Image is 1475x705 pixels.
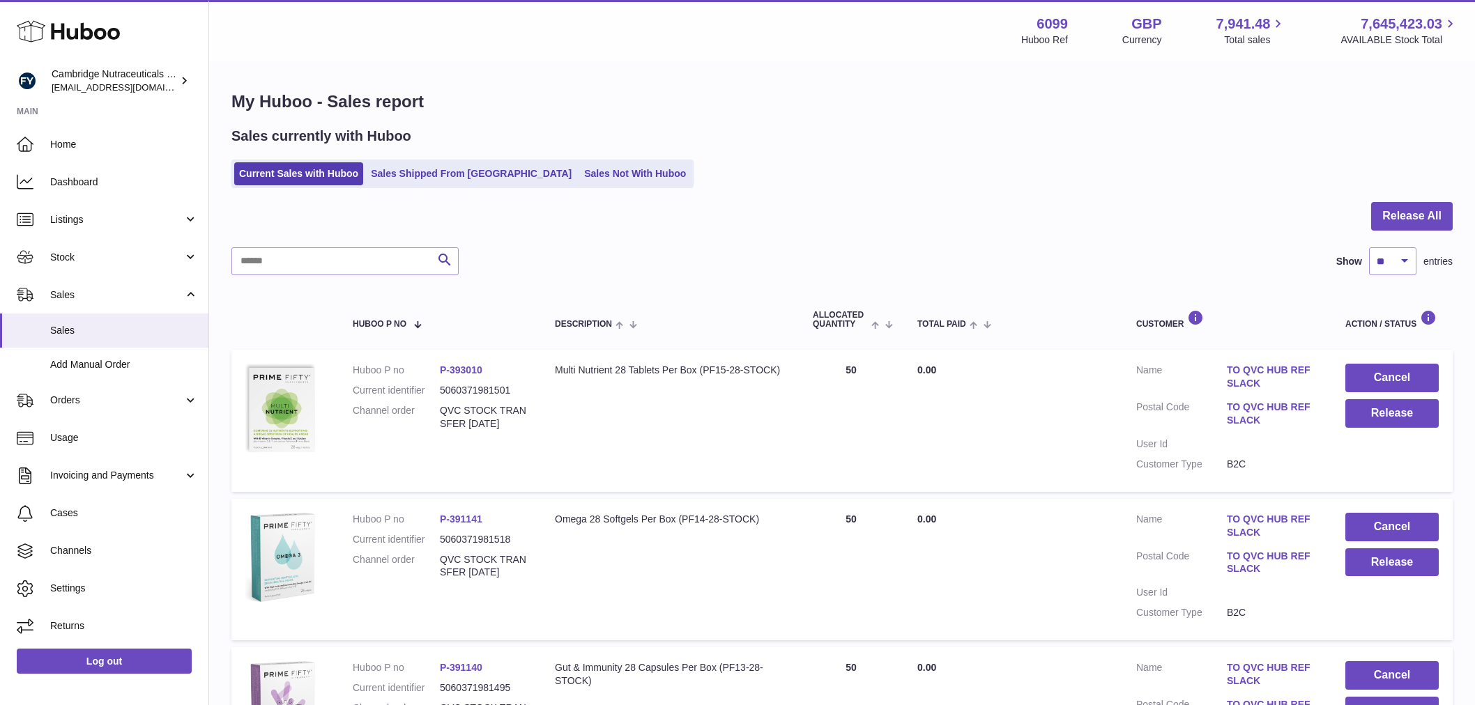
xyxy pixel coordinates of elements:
[1122,33,1162,47] div: Currency
[1136,513,1227,543] dt: Name
[1423,255,1453,268] span: entries
[1345,399,1439,428] button: Release
[799,499,903,640] td: 50
[353,533,440,546] dt: Current identifier
[17,70,38,91] img: huboo@camnutra.com
[1227,458,1317,471] dd: B2C
[17,649,192,674] a: Log out
[1345,310,1439,329] div: Action / Status
[1037,15,1068,33] strong: 6099
[50,431,198,444] span: Usage
[1131,15,1161,33] strong: GBP
[1227,364,1317,390] a: TO QVC HUB REF SLACK
[1224,33,1286,47] span: Total sales
[440,364,482,375] a: P-393010
[353,320,406,329] span: Huboo P no
[440,533,527,546] dd: 5060371981518
[1345,364,1439,392] button: Cancel
[799,350,903,491] td: 50
[917,364,936,375] span: 0.00
[231,127,411,146] h2: Sales currently with Huboo
[234,162,363,185] a: Current Sales with Huboo
[1136,606,1227,619] dt: Customer Type
[366,162,576,185] a: Sales Shipped From [GEOGRAPHIC_DATA]
[555,661,785,688] div: Gut & Immunity 28 Capsules Per Box (PF13-28-STOCK)
[50,469,183,482] span: Invoicing and Payments
[1345,548,1439,577] button: Release
[579,162,691,185] a: Sales Not With Huboo
[1345,513,1439,541] button: Cancel
[353,661,440,674] dt: Huboo P no
[50,138,198,151] span: Home
[440,553,527,580] dd: QVC STOCK TRANSFER [DATE]
[1136,586,1227,599] dt: User Id
[1227,606,1317,619] dd: B2C
[1136,401,1227,431] dt: Postal Code
[1136,310,1317,329] div: Customer
[1216,15,1287,47] a: 7,941.48 Total sales
[917,513,936,525] span: 0.00
[50,288,183,302] span: Sales
[353,404,440,431] dt: Channel order
[555,364,785,377] div: Multi Nutrient 28 Tablets Per Box (PF15-28-STOCK)
[50,324,198,337] span: Sales
[440,404,527,431] dd: QVC STOCK TRANSFER [DATE]
[50,582,198,595] span: Settings
[50,213,183,226] span: Listings
[50,544,198,557] span: Channels
[440,662,482,673] a: P-391140
[917,320,966,329] span: Total paid
[353,553,440,580] dt: Channel order
[555,513,785,526] div: Omega 28 Softgels Per Box (PF14-28-STOCK)
[1345,661,1439,690] button: Cancel
[353,384,440,397] dt: Current identifier
[917,662,936,673] span: 0.00
[52,82,205,93] span: [EMAIL_ADDRESS][DOMAIN_NAME]
[440,513,482,525] a: P-391141
[1136,437,1227,451] dt: User Id
[1361,15,1442,33] span: 7,645,423.03
[50,251,183,264] span: Stock
[440,681,527,695] dd: 5060371981495
[231,91,1453,113] h1: My Huboo - Sales report
[50,619,198,633] span: Returns
[50,176,198,189] span: Dashboard
[1227,401,1317,427] a: TO QVC HUB REF SLACK
[50,394,183,407] span: Orders
[1227,661,1317,688] a: TO QVC HUB REF SLACK
[52,68,177,94] div: Cambridge Nutraceuticals Ltd
[50,358,198,371] span: Add Manual Order
[353,513,440,526] dt: Huboo P no
[1371,202,1453,231] button: Release All
[1340,15,1458,47] a: 7,645,423.03 AVAILABLE Stock Total
[1227,513,1317,539] a: TO QVC HUB REF SLACK
[1216,15,1271,33] span: 7,941.48
[353,681,440,695] dt: Current identifier
[245,513,315,602] img: $_57.JPG
[440,384,527,397] dd: 5060371981501
[1136,364,1227,394] dt: Name
[245,364,315,451] img: $_57.JPG
[1227,550,1317,576] a: TO QVC HUB REF SLACK
[1021,33,1068,47] div: Huboo Ref
[1136,661,1227,691] dt: Name
[813,311,868,329] span: ALLOCATED Quantity
[50,506,198,520] span: Cases
[1336,255,1362,268] label: Show
[1340,33,1458,47] span: AVAILABLE Stock Total
[1136,458,1227,471] dt: Customer Type
[353,364,440,377] dt: Huboo P no
[555,320,612,329] span: Description
[1136,550,1227,580] dt: Postal Code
